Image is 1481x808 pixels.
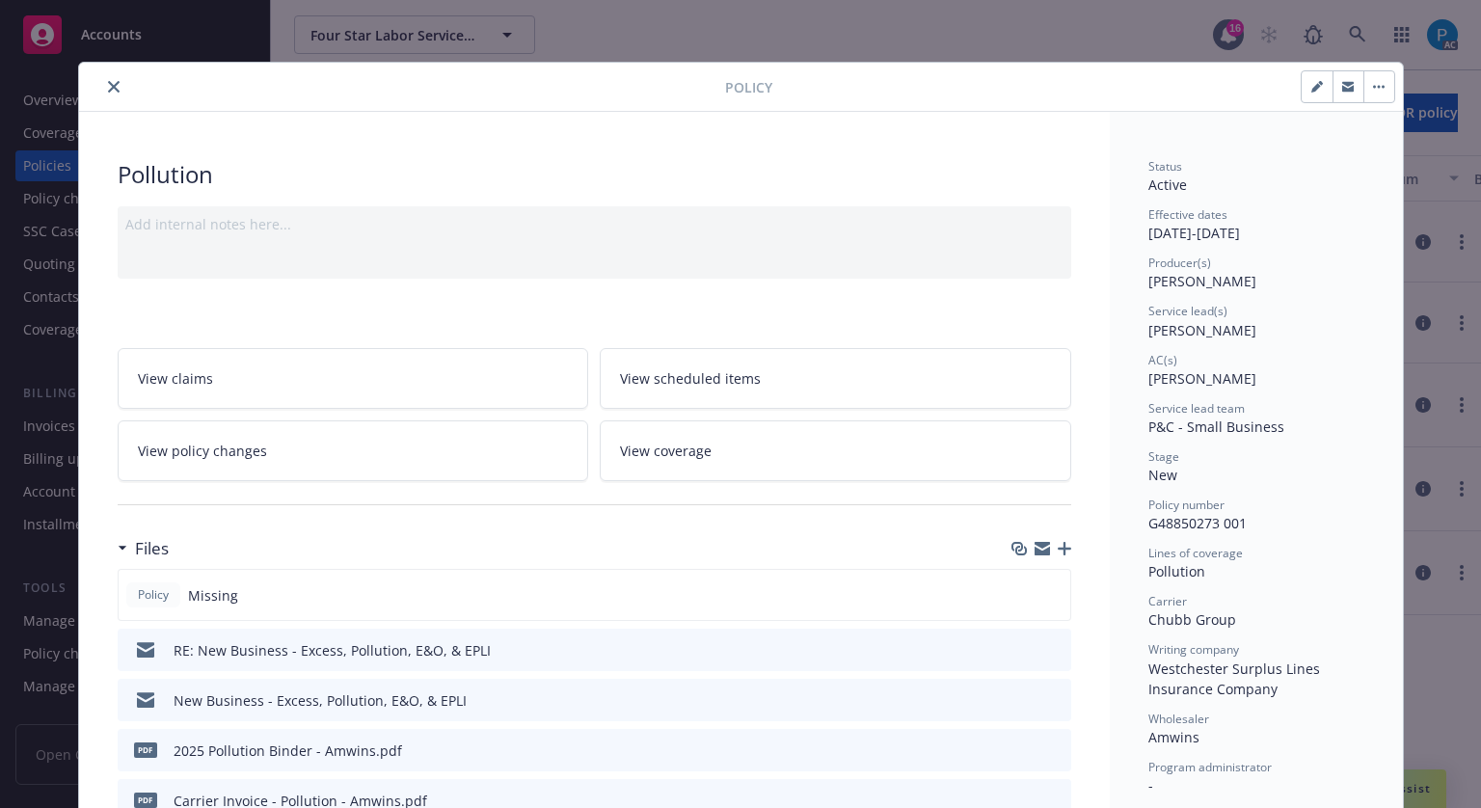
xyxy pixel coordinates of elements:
button: close [102,75,125,98]
button: preview file [1046,690,1064,711]
div: Pollution [1148,561,1364,581]
button: preview file [1046,640,1064,660]
div: Files [118,536,169,561]
div: [DATE] - [DATE] [1148,206,1364,243]
span: Status [1148,158,1182,175]
span: G48850273 001 [1148,514,1247,532]
span: New [1148,466,1177,484]
span: View claims [138,368,213,389]
span: Lines of coverage [1148,545,1243,561]
span: Policy [134,586,173,604]
span: Service lead team [1148,400,1245,417]
a: View claims [118,348,589,409]
span: [PERSON_NAME] [1148,369,1256,388]
div: Add internal notes here... [125,214,1064,234]
span: Program administrator [1148,759,1272,775]
button: download file [1015,640,1031,660]
span: Stage [1148,448,1179,465]
h3: Files [135,536,169,561]
span: Policy [725,77,772,97]
button: download file [1015,690,1031,711]
span: P&C - Small Business [1148,417,1284,436]
span: [PERSON_NAME] [1148,272,1256,290]
a: View scheduled items [600,348,1071,409]
span: AC(s) [1148,352,1177,368]
span: Producer(s) [1148,255,1211,271]
span: Policy number [1148,497,1225,513]
button: download file [1015,741,1031,761]
div: New Business - Excess, Pollution, E&O, & EPLI [174,690,467,711]
span: Amwins [1148,728,1199,746]
span: pdf [134,793,157,807]
button: preview file [1046,741,1064,761]
span: - [1148,776,1153,795]
span: View policy changes [138,441,267,461]
span: Effective dates [1148,206,1227,223]
a: View policy changes [118,420,589,481]
div: Pollution [118,158,1071,191]
div: 2025 Pollution Binder - Amwins.pdf [174,741,402,761]
span: View coverage [620,441,712,461]
span: Westchester Surplus Lines Insurance Company [1148,660,1324,698]
span: [PERSON_NAME] [1148,321,1256,339]
span: Service lead(s) [1148,303,1227,319]
span: pdf [134,742,157,757]
div: RE: New Business - Excess, Pollution, E&O, & EPLI [174,640,491,660]
span: Chubb Group [1148,610,1236,629]
span: Active [1148,175,1187,194]
span: Wholesaler [1148,711,1209,727]
span: Writing company [1148,641,1239,658]
span: Missing [188,585,238,606]
span: Carrier [1148,593,1187,609]
span: View scheduled items [620,368,761,389]
a: View coverage [600,420,1071,481]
